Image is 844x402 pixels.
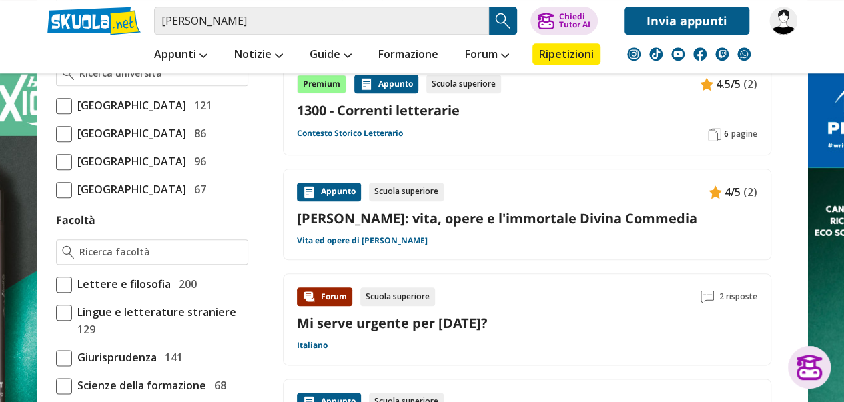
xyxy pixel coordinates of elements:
[297,101,757,119] a: 1300 - Correnti letterarie
[708,128,721,141] img: Pagine
[297,209,757,227] a: [PERSON_NAME]: vita, opere e l'immortale Divina Commedia
[79,245,242,259] input: Ricerca facoltà
[709,185,722,199] img: Appunti contenuto
[493,11,513,31] img: Cerca appunti, riassunti o versioni
[297,183,361,201] div: Appunto
[297,128,403,139] a: Contesto Storico Letterario
[532,43,600,65] a: Ripetizioni
[189,97,212,114] span: 121
[189,181,206,198] span: 67
[627,47,641,61] img: instagram
[62,245,75,259] img: Ricerca facoltà
[725,183,741,201] span: 4/5
[649,47,663,61] img: tiktok
[369,183,444,201] div: Scuola superiore
[72,275,171,293] span: Lettere e filosofia
[159,349,183,366] span: 141
[297,340,328,351] a: Italiano
[360,77,373,91] img: Appunti contenuto
[624,7,749,35] a: Invia appunti
[743,75,757,93] span: (2)
[715,47,729,61] img: twitch
[72,125,186,142] span: [GEOGRAPHIC_DATA]
[72,377,206,394] span: Scienze della formazione
[72,97,186,114] span: [GEOGRAPHIC_DATA]
[297,235,428,246] a: Vita ed opere di [PERSON_NAME]
[189,153,206,170] span: 96
[297,75,346,93] div: Premium
[375,43,442,67] a: Formazione
[151,43,211,67] a: Appunti
[737,47,751,61] img: WhatsApp
[426,75,501,93] div: Scuola superiore
[354,75,418,93] div: Appunto
[489,7,517,35] button: Search Button
[558,13,590,29] div: Chiedi Tutor AI
[302,290,316,303] img: Forum contenuto
[719,287,757,306] span: 2 risposte
[231,43,286,67] a: Notizie
[297,287,352,306] div: Forum
[701,290,714,303] img: Commenti lettura
[769,7,797,35] img: Anna17lisa2010
[297,314,488,332] a: Mi serve urgente per [DATE]?
[79,67,242,80] input: Ricerca universita
[731,129,757,139] span: pagine
[72,321,95,338] span: 129
[189,125,206,142] span: 86
[62,67,75,80] img: Ricerca universita
[671,47,685,61] img: youtube
[72,349,157,366] span: Giurisprudenza
[72,181,186,198] span: [GEOGRAPHIC_DATA]
[693,47,707,61] img: facebook
[360,287,435,306] div: Scuola superiore
[700,77,713,91] img: Appunti contenuto
[716,75,741,93] span: 4.5/5
[56,213,95,227] label: Facoltà
[209,377,226,394] span: 68
[462,43,512,67] a: Forum
[154,7,489,35] input: Cerca appunti, riassunti o versioni
[743,183,757,201] span: (2)
[724,129,729,139] span: 6
[306,43,355,67] a: Guide
[173,275,197,293] span: 200
[302,185,316,199] img: Appunti contenuto
[530,7,598,35] button: ChiediTutor AI
[72,303,236,321] span: Lingue e letterature straniere
[72,153,186,170] span: [GEOGRAPHIC_DATA]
